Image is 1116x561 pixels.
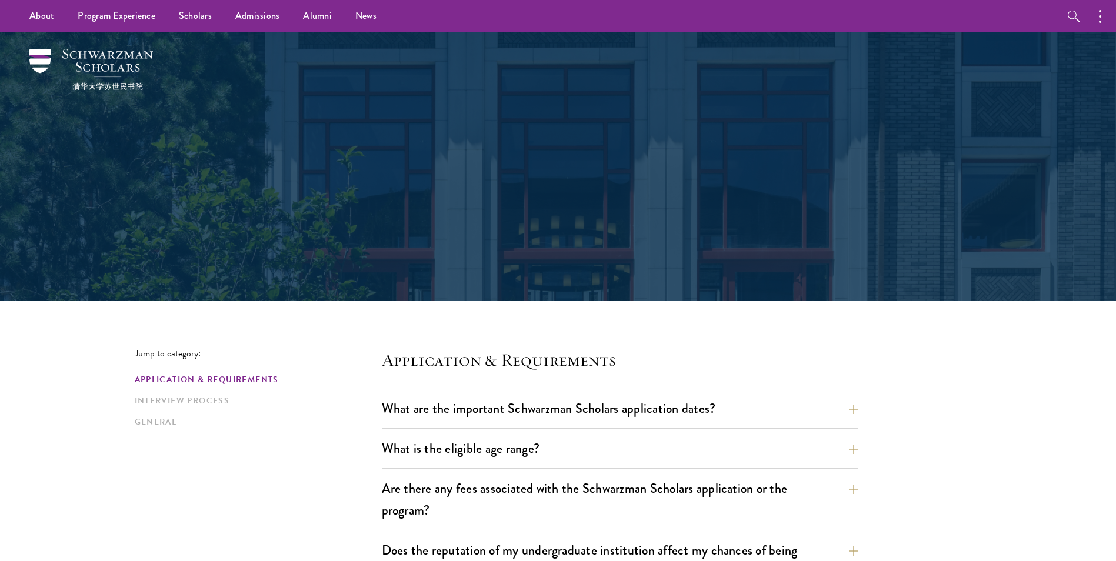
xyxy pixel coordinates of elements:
[382,435,858,462] button: What is the eligible age range?
[382,475,858,523] button: Are there any fees associated with the Schwarzman Scholars application or the program?
[135,416,375,428] a: General
[135,348,382,359] p: Jump to category:
[135,373,375,386] a: Application & Requirements
[29,49,153,90] img: Schwarzman Scholars
[382,395,858,422] button: What are the important Schwarzman Scholars application dates?
[382,348,858,372] h4: Application & Requirements
[135,395,375,407] a: Interview Process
